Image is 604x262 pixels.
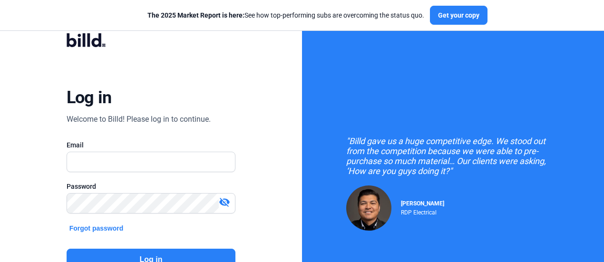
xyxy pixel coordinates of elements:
span: The 2025 Market Report is here: [147,11,244,19]
img: Raul Pacheco [346,185,391,231]
div: Email [67,140,236,150]
div: Welcome to Billd! Please log in to continue. [67,114,211,125]
div: RDP Electrical [401,207,444,216]
button: Forgot password [67,223,127,233]
div: "Billd gave us a huge competitive edge. We stood out from the competition because we were able to... [346,136,560,176]
span: [PERSON_NAME] [401,200,444,207]
div: Password [67,182,236,191]
button: Get your copy [430,6,487,25]
mat-icon: visibility_off [219,196,230,208]
div: Log in [67,87,112,108]
div: See how top-performing subs are overcoming the status quo. [147,10,424,20]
